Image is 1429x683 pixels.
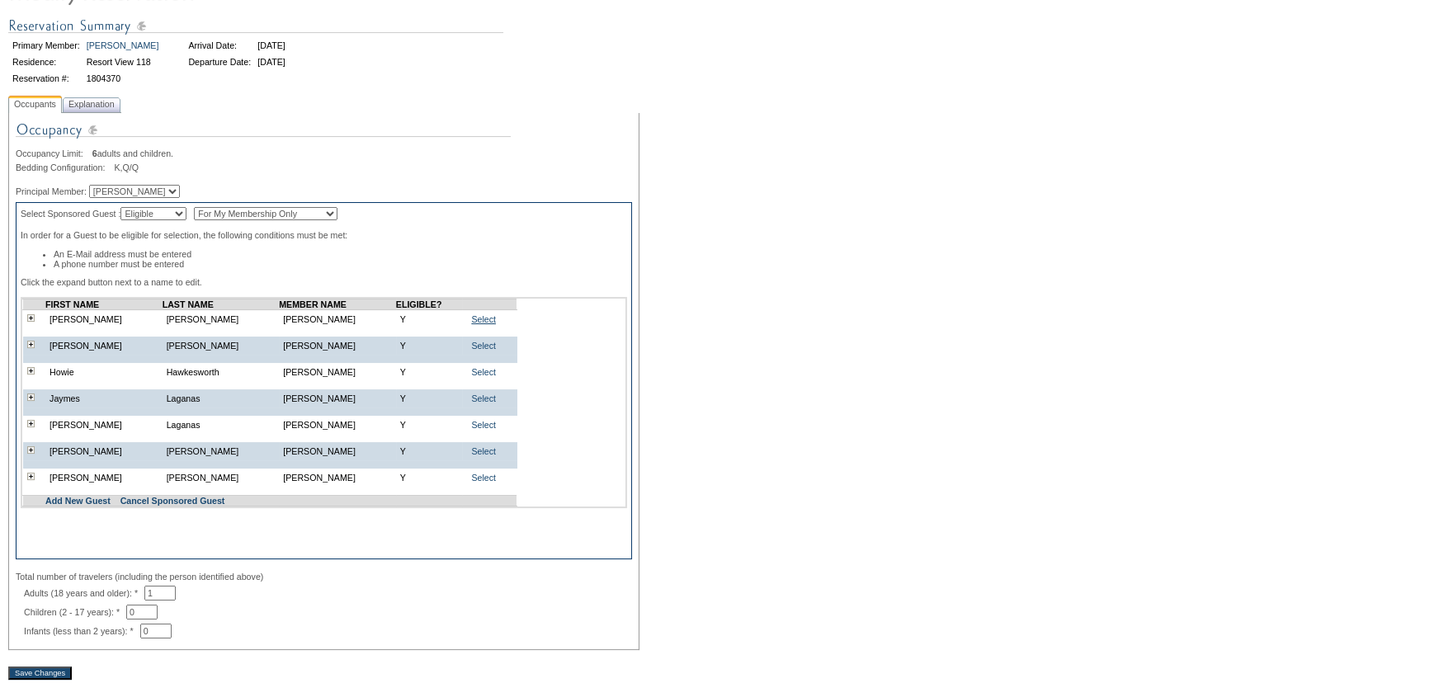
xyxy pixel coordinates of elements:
td: 1804370 [84,71,162,86]
td: [PERSON_NAME] [279,442,396,460]
span: Explanation [65,96,118,113]
img: Occupancy [16,120,511,148]
li: An E-Mail address must be entered [54,249,627,259]
td: Y [396,310,463,329]
img: plus.gif [27,341,35,348]
td: [PERSON_NAME] [163,442,280,460]
img: Reservation Summary [8,16,503,36]
td: Resort View 118 [84,54,162,69]
td: Y [396,337,463,355]
td: [PERSON_NAME] [163,310,280,329]
li: A phone number must be entered [54,259,627,269]
td: Hawkesworth [163,363,280,381]
td: Laganas [163,389,280,407]
td: FIRST NAME [45,299,163,310]
span: Infants (less than 2 years): * [24,626,140,636]
td: [PERSON_NAME] [279,416,396,434]
td: [DATE] [255,54,288,69]
td: [PERSON_NAME] [45,337,163,355]
a: Select [471,314,496,324]
a: [PERSON_NAME] [87,40,159,50]
td: [PERSON_NAME] [279,469,396,487]
td: Laganas [163,416,280,434]
img: plus.gif [27,393,35,401]
td: [DATE] [255,38,288,53]
td: [PERSON_NAME] [163,337,280,355]
td: Primary Member: [10,38,83,53]
td: Y [396,442,463,460]
td: [PERSON_NAME] [45,416,163,434]
td: [PERSON_NAME] [279,389,396,407]
td: ELIGIBLE? [396,299,463,310]
img: plus.gif [27,367,35,374]
a: Select [471,393,496,403]
td: Jaymes [45,389,163,407]
a: Select [471,420,496,430]
td: MEMBER NAME [279,299,396,310]
td: Y [396,363,463,381]
span: Bedding Configuration: [16,163,111,172]
span: 6 [92,148,97,158]
a: Select [471,446,496,456]
a: Cancel Sponsored Guest [120,496,225,506]
td: Howie [45,363,163,381]
td: [PERSON_NAME] [45,442,163,460]
td: LAST NAME [163,299,280,310]
img: plus.gif [27,314,35,322]
span: K,Q/Q [114,163,139,172]
div: Total number of travelers (including the person identified above) [16,572,632,582]
a: Select [471,367,496,377]
span: Children (2 - 17 years): * [24,607,126,617]
a: Add New Guest [45,496,111,506]
img: plus.gif [27,420,35,427]
a: Select [471,473,496,483]
img: plus.gif [27,446,35,454]
span: Occupancy Limit: [16,148,90,158]
td: Reservation #: [10,71,83,86]
div: adults and children. [16,148,632,158]
td: [PERSON_NAME] [45,469,163,487]
td: Departure Date: [186,54,253,69]
img: plus.gif [27,473,35,480]
a: Select [471,341,496,351]
td: Y [396,416,463,434]
div: Select Sponsored Guest : In order for a Guest to be eligible for selection, the following conditi... [16,202,632,559]
td: [PERSON_NAME] [279,310,396,329]
td: [PERSON_NAME] [279,337,396,355]
span: Adults (18 years and older): * [24,588,144,598]
td: [PERSON_NAME] [279,363,396,381]
span: Principal Member: [16,186,87,196]
td: Residence: [10,54,83,69]
td: Y [396,469,463,487]
td: Y [396,389,463,407]
td: Arrival Date: [186,38,253,53]
td: [PERSON_NAME] [163,469,280,487]
input: Save Changes [8,667,72,680]
span: Occupants [11,96,59,113]
td: [PERSON_NAME] [45,310,163,329]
